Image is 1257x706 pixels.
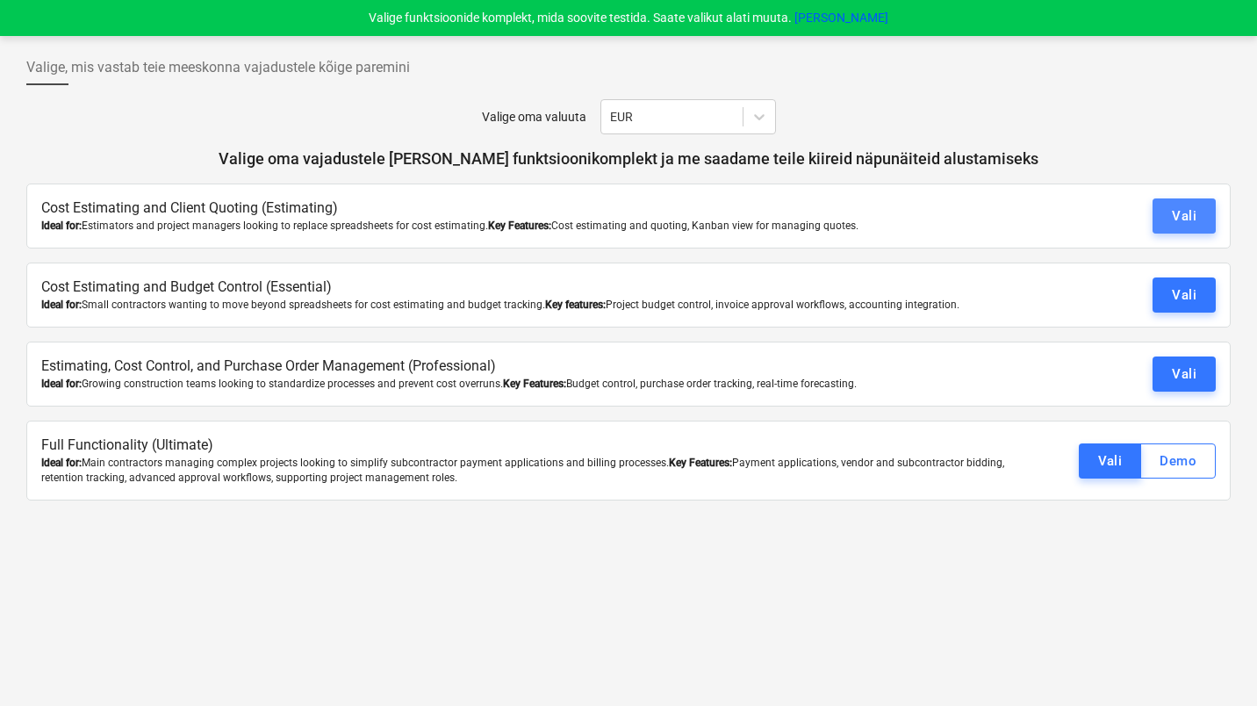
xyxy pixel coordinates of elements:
b: Key Features: [669,457,732,469]
p: Estimating, Cost Control, and Purchase Order Management (Professional) [41,357,1020,377]
div: Estimators and project managers looking to replace spreadsheets for cost estimating. Cost estimat... [41,219,1020,234]
p: Valige oma vajadustele [PERSON_NAME] funktsioonikomplekt ja me saadame teile kiireid näpunäiteid ... [26,148,1231,169]
b: Key features: [545,299,606,311]
div: Demo [1160,450,1196,472]
p: Cost Estimating and Client Quoting (Estimating) [41,198,1020,219]
b: Key Features: [488,220,551,232]
div: Виджет чата [1169,622,1257,706]
b: Ideal for: [41,378,82,390]
p: Cost Estimating and Budget Control (Essential) [41,277,1020,298]
p: Valige funktsioonide komplekt, mida soovite testida. Saate valikut alati muuta. [369,9,888,27]
button: [PERSON_NAME] [794,9,888,27]
button: Vali [1153,357,1216,392]
div: Vali [1172,284,1196,306]
button: Vali [1079,443,1142,479]
button: Demo [1140,443,1216,479]
b: Ideal for: [41,220,82,232]
b: Ideal for: [41,299,82,311]
span: Valige, mis vastab teie meeskonna vajadustele kõige paremini [26,57,410,78]
b: Key Features: [503,378,566,390]
p: Valige oma valuuta [482,108,586,126]
button: Vali [1153,277,1216,313]
b: Ideal for: [41,457,82,469]
div: Vali [1172,205,1196,227]
p: Full Functionality (Ultimate) [41,436,1020,456]
iframe: Chat Widget [1169,622,1257,706]
button: Vali [1153,198,1216,234]
div: Small contractors wanting to move beyond spreadsheets for cost estimating and budget tracking. Pr... [41,298,1020,313]
div: Vali [1172,363,1196,385]
div: Vali [1098,450,1123,472]
div: Growing construction teams looking to standardize processes and prevent cost overruns. Budget con... [41,377,1020,392]
div: Main contractors managing complex projects looking to simplify subcontractor payment applications... [41,456,1020,486]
